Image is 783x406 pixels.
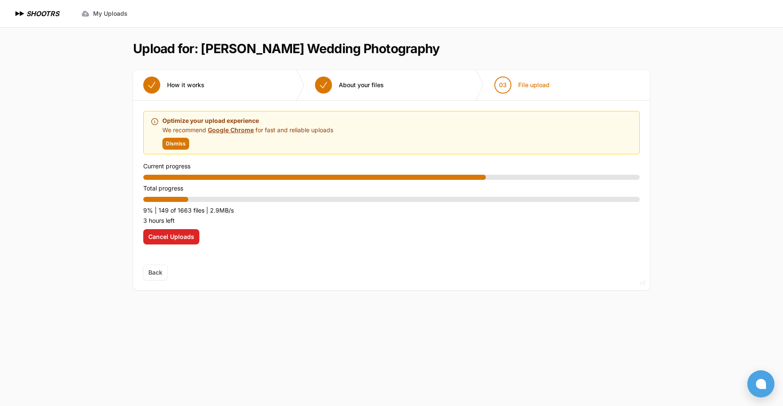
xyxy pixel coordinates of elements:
[305,70,394,100] button: About your files
[208,126,254,133] a: Google Chrome
[143,183,640,193] p: Total progress
[14,9,26,19] img: SHOOTRS
[14,9,59,19] a: SHOOTRS SHOOTRS
[167,81,204,89] span: How it works
[133,70,215,100] button: How it works
[133,41,440,56] h1: Upload for: [PERSON_NAME] Wedding Photography
[143,161,640,171] p: Current progress
[93,9,128,18] span: My Uploads
[518,81,550,89] span: File upload
[143,216,640,226] p: 3 hours left
[162,116,333,126] p: Optimize your upload experience
[148,233,194,241] span: Cancel Uploads
[143,229,199,244] button: Cancel Uploads
[339,81,384,89] span: About your files
[143,205,640,216] p: 9% | 149 of 1663 files | 2.9MB/s
[747,370,774,397] button: Open chat window
[162,126,333,134] p: We recommend for fast and reliable uploads
[76,6,133,21] a: My Uploads
[640,278,646,288] div: v2
[26,9,59,19] h1: SHOOTRS
[162,138,189,150] button: Dismiss
[484,70,560,100] button: 03 File upload
[499,81,507,89] span: 03
[166,140,186,147] span: Dismiss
